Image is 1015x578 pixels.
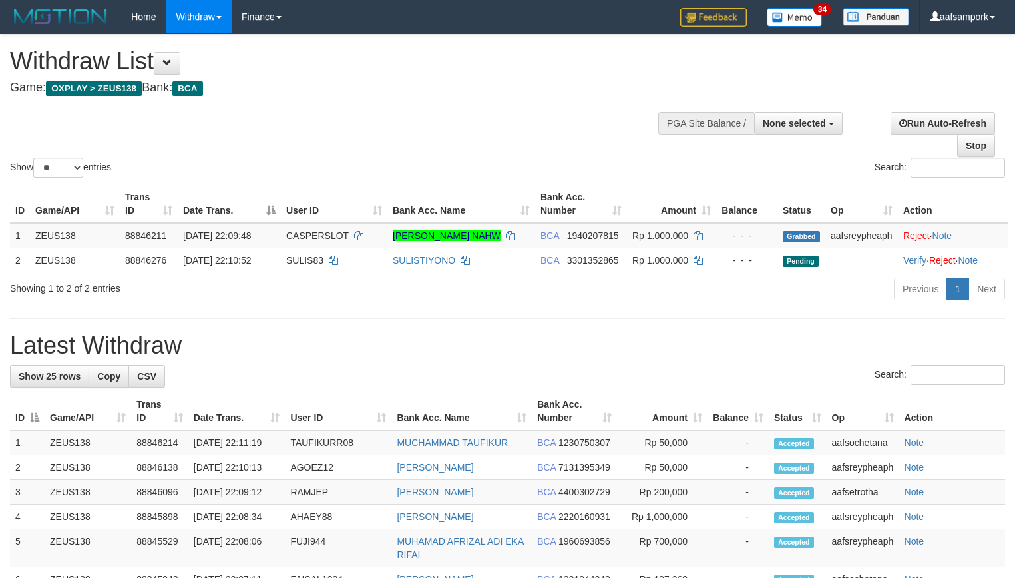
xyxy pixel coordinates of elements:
a: Note [958,255,978,266]
td: [DATE] 22:11:19 [188,430,286,455]
span: Copy 1960693856 to clipboard [558,536,610,547]
a: MUHAMAD AFRIZAL ADI EKA RIFAI [397,536,523,560]
span: CASPERSLOT [286,230,349,241]
td: 88845529 [131,529,188,567]
th: ID: activate to sort column descending [10,392,45,430]
input: Search: [911,365,1005,385]
td: 88845898 [131,505,188,529]
span: Accepted [774,537,814,548]
td: · · [898,248,1008,272]
th: ID [10,185,30,223]
td: Rp 1,000,000 [617,505,708,529]
td: AHAEY88 [285,505,391,529]
a: Note [905,487,924,497]
td: Rp 50,000 [617,455,708,480]
td: ZEUS138 [30,248,120,272]
td: 88846096 [131,480,188,505]
button: None selected [754,112,843,135]
span: Copy 1230750307 to clipboard [558,437,610,448]
img: Feedback.jpg [680,8,747,27]
label: Show entries [10,158,111,178]
div: PGA Site Balance / [658,112,754,135]
td: aafsochetana [827,430,899,455]
span: Copy 1940207815 to clipboard [567,230,619,241]
th: Bank Acc. Name: activate to sort column ascending [387,185,535,223]
th: Status [777,185,825,223]
a: Next [968,278,1005,300]
td: - [708,480,769,505]
th: Amount: activate to sort column ascending [627,185,716,223]
a: Copy [89,365,129,388]
span: Grabbed [783,231,820,242]
td: aafsreypheaph [827,505,899,529]
span: Copy 4400302729 to clipboard [558,487,610,497]
td: Rp 50,000 [617,430,708,455]
th: Game/API: activate to sort column ascending [30,185,120,223]
a: Note [905,536,924,547]
th: Amount: activate to sort column ascending [617,392,708,430]
span: [DATE] 22:09:48 [183,230,251,241]
span: BCA [540,230,559,241]
span: BCA [537,437,556,448]
td: ZEUS138 [45,505,131,529]
label: Search: [875,365,1005,385]
span: [DATE] 22:10:52 [183,255,251,266]
th: Op: activate to sort column ascending [825,185,898,223]
span: Copy 2220160931 to clipboard [558,511,610,522]
span: BCA [537,511,556,522]
td: [DATE] 22:08:06 [188,529,286,567]
a: [PERSON_NAME] [397,511,473,522]
a: Show 25 rows [10,365,89,388]
td: aafsreypheaph [827,529,899,567]
td: ZEUS138 [45,455,131,480]
span: Copy 3301352865 to clipboard [567,255,619,266]
a: Run Auto-Refresh [891,112,995,135]
td: 88846138 [131,455,188,480]
span: Pending [783,256,819,267]
td: 1 [10,430,45,455]
span: Accepted [774,512,814,523]
td: - [708,505,769,529]
a: Previous [894,278,947,300]
span: Rp 1.000.000 [632,230,688,241]
span: BCA [537,536,556,547]
td: aafsetrotha [827,480,899,505]
td: ZEUS138 [45,430,131,455]
a: Note [905,462,924,473]
th: Op: activate to sort column ascending [827,392,899,430]
span: Accepted [774,487,814,499]
th: Bank Acc. Number: activate to sort column ascending [535,185,627,223]
td: - [708,529,769,567]
span: SULIS83 [286,255,323,266]
td: [DATE] 22:08:34 [188,505,286,529]
td: 2 [10,455,45,480]
span: BCA [540,255,559,266]
th: User ID: activate to sort column ascending [285,392,391,430]
td: AGOEZ12 [285,455,391,480]
td: ZEUS138 [45,480,131,505]
td: 1 [10,223,30,248]
td: 3 [10,480,45,505]
a: [PERSON_NAME] [397,462,473,473]
select: Showentries [33,158,83,178]
input: Search: [911,158,1005,178]
span: BCA [537,487,556,497]
td: ZEUS138 [30,223,120,248]
a: MUCHAMMAD TAUFIKUR [397,437,508,448]
label: Search: [875,158,1005,178]
a: Note [932,230,952,241]
img: panduan.png [843,8,909,26]
span: BCA [172,81,202,96]
span: 88846276 [125,255,166,266]
th: Game/API: activate to sort column ascending [45,392,131,430]
td: 5 [10,529,45,567]
img: MOTION_logo.png [10,7,111,27]
span: 88846211 [125,230,166,241]
th: Status: activate to sort column ascending [769,392,827,430]
td: FUJI944 [285,529,391,567]
a: [PERSON_NAME] [397,487,473,497]
span: BCA [537,462,556,473]
th: User ID: activate to sort column ascending [281,185,387,223]
td: Rp 700,000 [617,529,708,567]
a: [PERSON_NAME] NAHW [393,230,501,241]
